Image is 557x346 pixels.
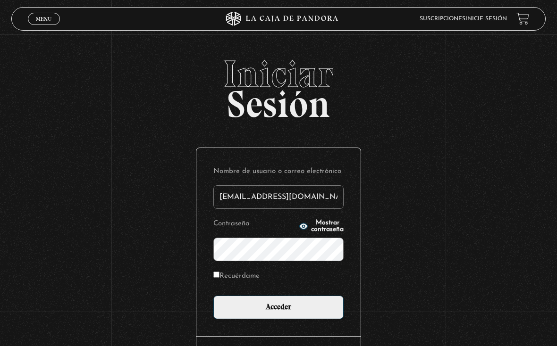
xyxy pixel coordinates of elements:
[213,217,296,230] label: Contraseña
[11,55,546,115] h2: Sesión
[516,12,529,25] a: View your shopping cart
[311,220,344,233] span: Mostrar contraseña
[213,165,344,178] label: Nombre de usuario o correo electrónico
[299,220,344,233] button: Mostrar contraseña
[420,16,465,22] a: Suscripciones
[36,16,51,22] span: Menu
[33,24,55,30] span: Cerrar
[213,272,219,278] input: Recuérdame
[11,55,546,93] span: Iniciar
[213,270,260,282] label: Recuérdame
[213,296,344,319] input: Acceder
[465,16,507,22] a: Inicie sesión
